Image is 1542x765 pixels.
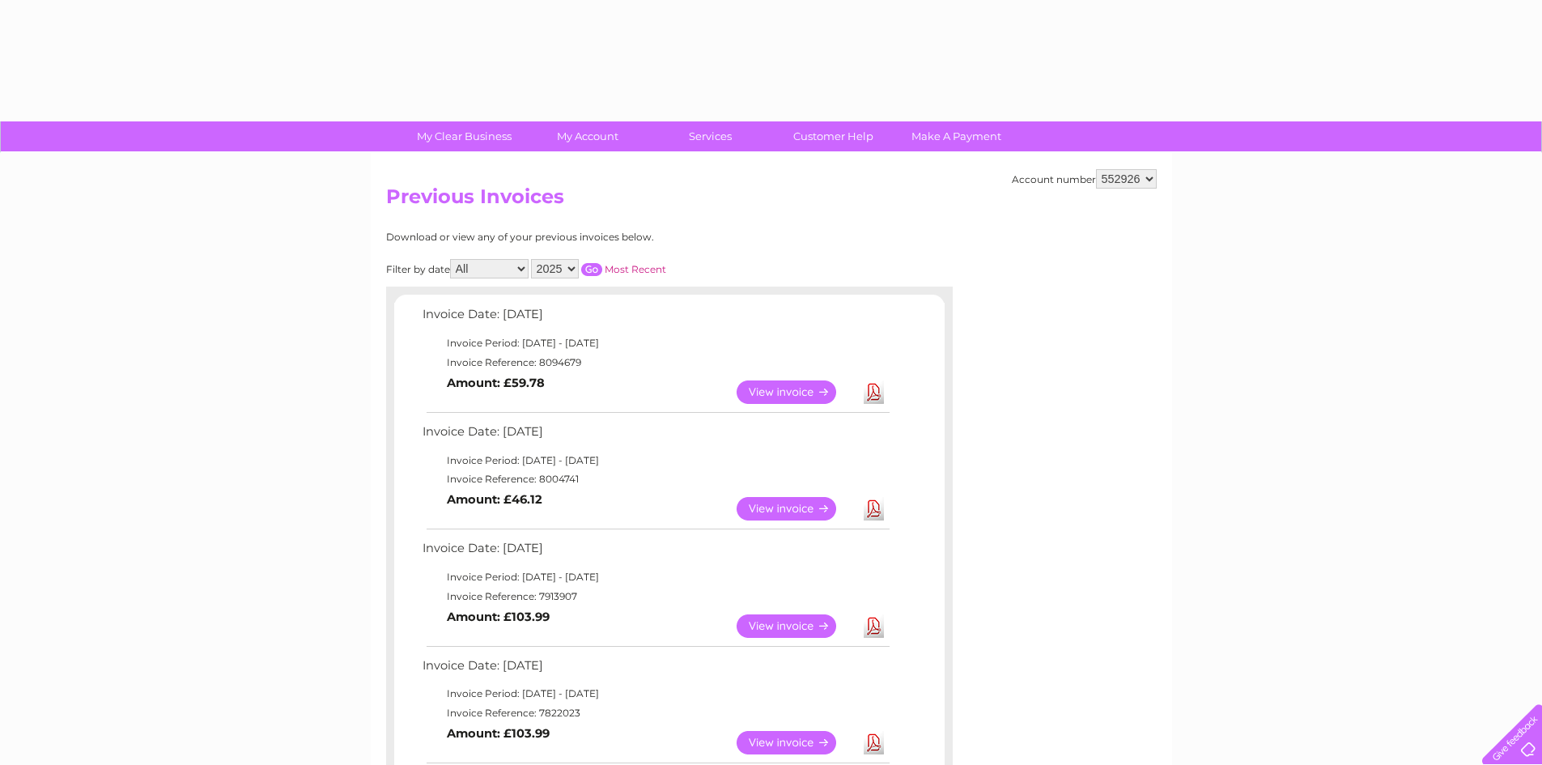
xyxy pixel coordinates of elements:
[644,121,777,151] a: Services
[386,259,811,278] div: Filter by date
[520,121,654,151] a: My Account
[418,684,892,703] td: Invoice Period: [DATE] - [DATE]
[418,421,892,451] td: Invoice Date: [DATE]
[386,232,811,243] div: Download or view any of your previous invoices below.
[864,497,884,521] a: Download
[418,470,892,489] td: Invoice Reference: 8004741
[447,376,545,390] b: Amount: £59.78
[864,380,884,404] a: Download
[418,567,892,587] td: Invoice Period: [DATE] - [DATE]
[418,353,892,372] td: Invoice Reference: 8094679
[737,614,856,638] a: View
[418,703,892,723] td: Invoice Reference: 7822023
[737,731,856,754] a: View
[418,304,892,334] td: Invoice Date: [DATE]
[890,121,1023,151] a: Make A Payment
[418,655,892,685] td: Invoice Date: [DATE]
[447,610,550,624] b: Amount: £103.99
[447,726,550,741] b: Amount: £103.99
[605,263,666,275] a: Most Recent
[418,334,892,353] td: Invoice Period: [DATE] - [DATE]
[397,121,531,151] a: My Clear Business
[1012,169,1157,189] div: Account number
[737,497,856,521] a: View
[418,587,892,606] td: Invoice Reference: 7913907
[864,614,884,638] a: Download
[737,380,856,404] a: View
[418,451,892,470] td: Invoice Period: [DATE] - [DATE]
[864,731,884,754] a: Download
[418,538,892,567] td: Invoice Date: [DATE]
[767,121,900,151] a: Customer Help
[386,185,1157,216] h2: Previous Invoices
[447,492,542,507] b: Amount: £46.12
